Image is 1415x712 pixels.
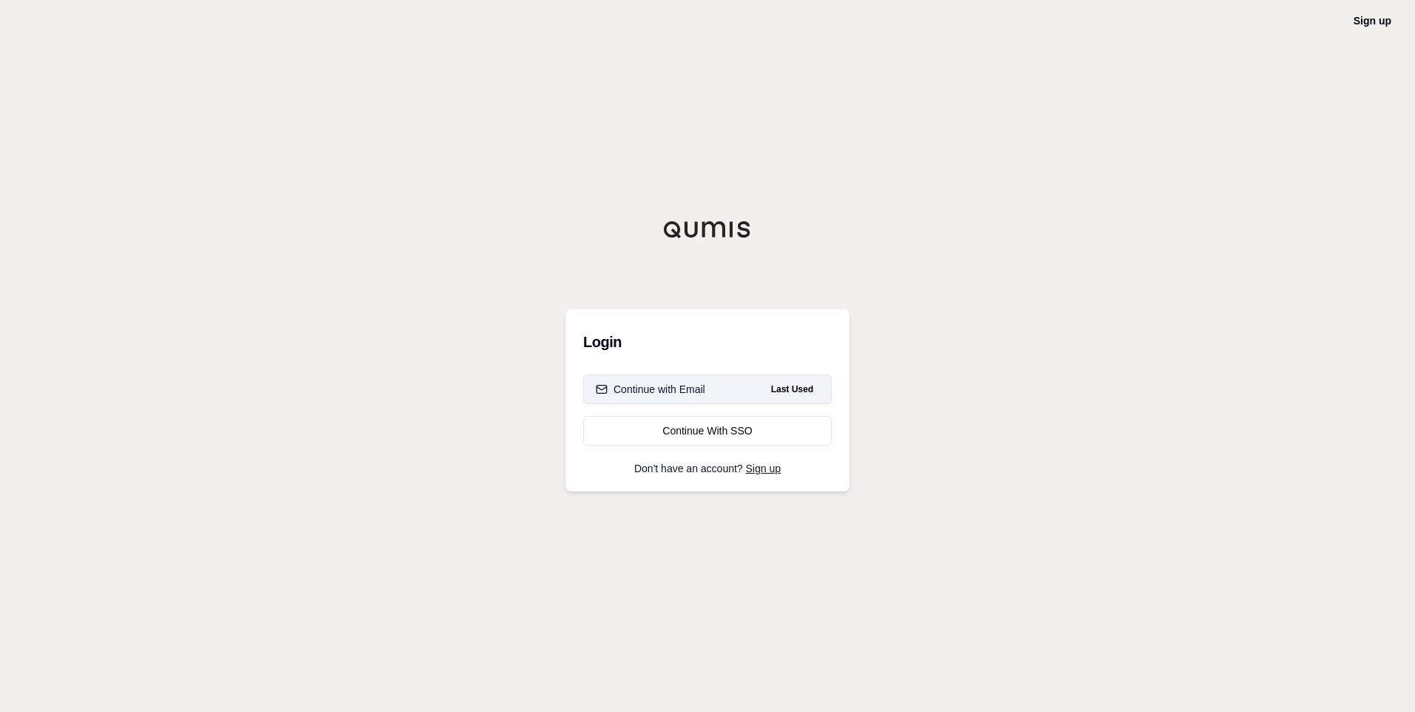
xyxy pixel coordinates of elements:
[663,221,752,238] img: Qumis
[746,463,781,474] a: Sign up
[765,380,819,398] span: Last Used
[1354,15,1391,27] a: Sign up
[583,375,832,404] button: Continue with EmailLast Used
[583,327,832,357] h3: Login
[583,416,832,446] a: Continue With SSO
[583,463,832,474] p: Don't have an account?
[596,382,705,397] div: Continue with Email
[596,423,819,438] div: Continue With SSO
